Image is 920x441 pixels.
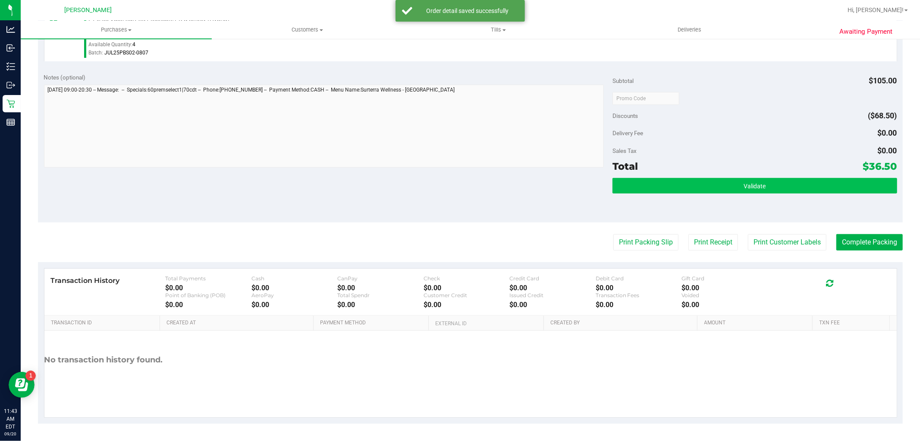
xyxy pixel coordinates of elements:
div: Transaction Fees [596,292,681,298]
div: $0.00 [681,301,767,309]
button: Print Packing Slip [613,234,678,251]
p: 11:43 AM EDT [4,407,17,431]
div: No transaction history found. [44,331,163,389]
div: Voided [681,292,767,298]
inline-svg: Outbound [6,81,15,89]
div: Cash [251,275,337,282]
div: Customer Credit [424,292,509,298]
a: Txn Fee [820,320,886,327]
button: Complete Packing [836,234,903,251]
div: $0.00 [424,284,509,292]
span: Total [612,160,638,172]
div: Debit Card [596,275,681,282]
a: Customers [212,21,403,39]
a: Created At [166,320,310,327]
p: 09/20 [4,431,17,437]
div: Order detail saved successfully [417,6,518,15]
a: Tills [403,21,594,39]
div: Total Payments [165,275,251,282]
a: Created By [550,320,694,327]
div: Credit Card [509,275,595,282]
span: JUL25PBS02-0807 [104,50,148,56]
div: $0.00 [165,301,251,309]
span: Notes (optional) [44,74,86,81]
inline-svg: Analytics [6,25,15,34]
div: Point of Banking (POB) [165,292,251,298]
iframe: Resource center [9,372,35,398]
div: $0.00 [337,301,423,309]
a: Transaction ID [51,320,157,327]
span: [PERSON_NAME] [64,6,112,14]
span: $36.50 [863,160,897,172]
span: Customers [212,26,402,34]
span: Deliveries [666,26,713,34]
span: Batch: [88,50,103,56]
inline-svg: Inventory [6,62,15,71]
div: $0.00 [509,301,595,309]
th: External ID [428,316,543,331]
span: Purchases [21,26,212,34]
div: Check [424,275,509,282]
div: Total Spendr [337,292,423,298]
a: Deliveries [594,21,785,39]
div: $0.00 [251,284,337,292]
button: Print Customer Labels [748,234,826,251]
span: 4 [132,41,135,48]
div: $0.00 [251,301,337,309]
div: Available Quantity: [88,38,307,55]
a: Payment Method [320,320,425,327]
inline-svg: Retail [6,99,15,108]
div: $0.00 [337,284,423,292]
div: CanPay [337,275,423,282]
div: $0.00 [596,301,681,309]
span: $0.00 [878,146,897,155]
iframe: Resource center unread badge [25,371,36,381]
button: Print Receipt [688,234,738,251]
inline-svg: Reports [6,118,15,127]
span: Discounts [612,108,638,124]
div: $0.00 [424,301,509,309]
input: Promo Code [612,92,679,105]
div: $0.00 [165,284,251,292]
span: Sales Tax [612,147,637,154]
a: Amount [704,320,810,327]
span: Tills [403,26,593,34]
span: Delivery Fee [612,130,643,136]
div: $0.00 [681,284,767,292]
span: Subtotal [612,77,634,84]
span: Hi, [PERSON_NAME]! [848,6,904,13]
span: Validate [744,183,766,190]
span: Awaiting Payment [839,27,892,37]
div: Issued Credit [509,292,595,298]
span: $105.00 [869,76,897,85]
div: AeroPay [251,292,337,298]
span: ($68.50) [868,111,897,120]
div: $0.00 [509,284,595,292]
div: $0.00 [596,284,681,292]
a: Purchases [21,21,212,39]
div: Gift Card [681,275,767,282]
span: $0.00 [878,128,897,137]
button: Validate [612,178,897,194]
inline-svg: Inbound [6,44,15,52]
